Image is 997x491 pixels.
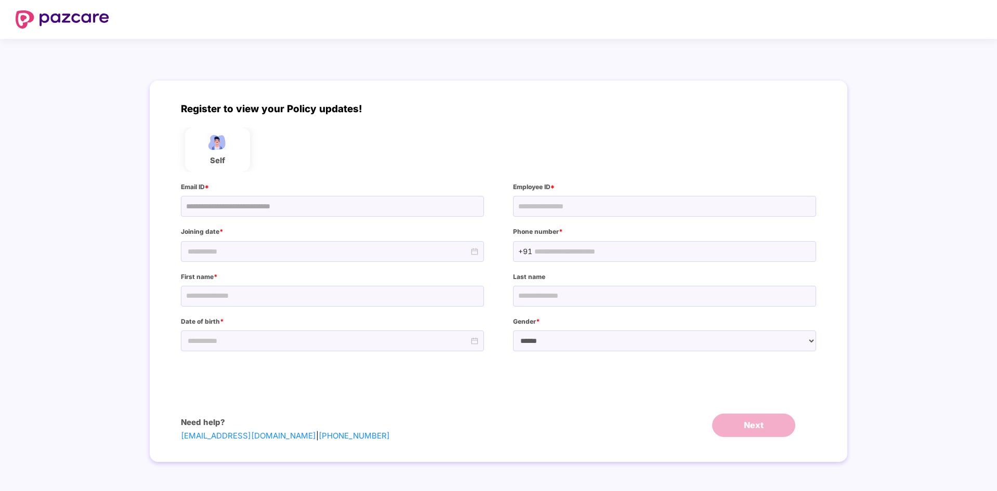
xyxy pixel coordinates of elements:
label: Date of birth [181,317,484,327]
span: +91 [518,246,532,257]
label: Employee ID [513,182,816,192]
label: Joining date [181,227,484,237]
label: Phone number [513,227,816,237]
a: [PHONE_NUMBER] [319,431,390,441]
button: Next [712,414,795,437]
img: svg+xml;base64,PHN2ZyB4bWxucz0iaHR0cDovL3d3dy53My5vcmcvMjAwMC9zdmciIHdpZHRoPSIxMzAuOTgxIiBoZWlnaH... [16,10,109,29]
div: self [203,155,231,167]
p: Register to view your Policy updates! [181,101,817,117]
a: [EMAIL_ADDRESS][DOMAIN_NAME] [181,431,316,441]
img: svg+xml;base64,PHN2ZyBpZD0iRW1wbG95ZWVfbWFsZSIgeG1sbnM9Imh0dHA6Ly93d3cudzMub3JnLzIwMDAvc3ZnIiB3aW... [203,132,231,152]
p: | [181,430,390,442]
span: Need help? [181,417,225,427]
label: Email ID [181,182,484,192]
label: Last name [513,272,816,282]
label: First name [181,272,484,282]
label: Gender [513,317,816,327]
